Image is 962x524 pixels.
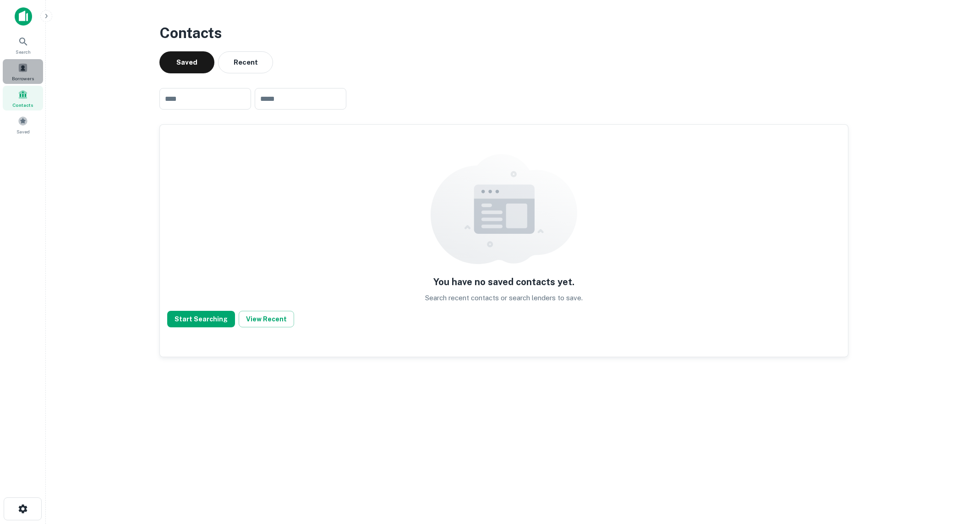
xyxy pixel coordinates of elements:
[167,311,235,327] button: Start Searching
[159,51,214,73] button: Saved
[3,86,43,110] a: Contacts
[425,292,583,303] p: Search recent contacts or search lenders to save.
[159,22,848,44] h3: Contacts
[12,75,34,82] span: Borrowers
[433,275,574,289] h5: You have no saved contacts yet.
[916,451,962,495] iframe: Chat Widget
[16,48,31,55] span: Search
[15,7,32,26] img: capitalize-icon.png
[239,311,294,327] button: View Recent
[431,154,577,264] img: empty content
[3,112,43,137] a: Saved
[16,128,30,135] span: Saved
[218,51,273,73] button: Recent
[3,59,43,84] a: Borrowers
[12,101,33,109] span: Contacts
[3,33,43,57] a: Search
